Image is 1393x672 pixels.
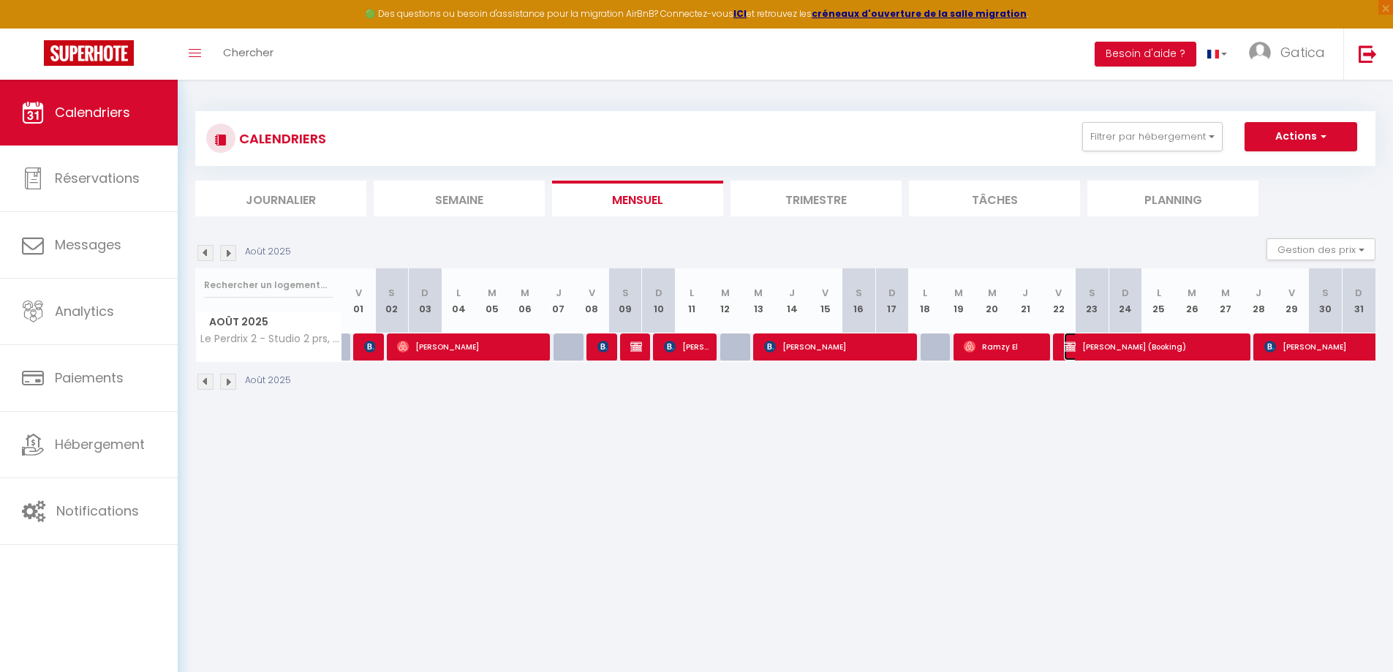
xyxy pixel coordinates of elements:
[597,333,608,360] span: [PERSON_NAME]
[195,181,366,216] li: Journalier
[988,286,997,300] abbr: M
[733,7,747,20] a: ICI
[55,103,130,121] span: Calendriers
[909,268,943,333] th: 18
[342,268,376,333] th: 01
[488,286,497,300] abbr: M
[630,333,641,360] span: [PERSON_NAME]
[475,268,509,333] th: 05
[55,435,145,453] span: Hébergement
[1008,268,1042,333] th: 21
[421,286,429,300] abbr: D
[675,268,709,333] th: 11
[655,286,662,300] abbr: D
[1095,42,1196,67] button: Besoin d'aide ?
[690,286,694,300] abbr: L
[1089,286,1095,300] abbr: S
[375,268,409,333] th: 02
[608,268,642,333] th: 09
[1122,286,1129,300] abbr: D
[1142,268,1176,333] th: 25
[942,268,975,333] th: 19
[397,333,543,360] span: [PERSON_NAME]
[1238,29,1343,80] a: ... Gatica
[212,29,284,80] a: Chercher
[909,181,1080,216] li: Tâches
[1022,286,1028,300] abbr: J
[1175,268,1209,333] th: 26
[355,286,362,300] abbr: V
[235,122,326,155] h3: CALENDRIERS
[1309,268,1343,333] th: 30
[1221,286,1230,300] abbr: M
[709,268,742,333] th: 12
[642,268,676,333] th: 10
[245,374,291,388] p: Août 2025
[764,333,910,360] span: [PERSON_NAME]
[1055,286,1062,300] abbr: V
[754,286,763,300] abbr: M
[775,268,809,333] th: 14
[1188,286,1196,300] abbr: M
[1275,268,1309,333] th: 29
[521,286,529,300] abbr: M
[198,333,344,344] span: Le Perdrix 2 - Studio 2 prs, proche centre ville
[1355,286,1362,300] abbr: D
[1157,286,1161,300] abbr: L
[223,45,273,60] span: Chercher
[1266,238,1375,260] button: Gestion des prix
[1042,268,1076,333] th: 22
[975,268,1009,333] th: 20
[1256,286,1261,300] abbr: J
[196,312,341,333] span: Août 2025
[812,7,1027,20] a: créneaux d'ouverture de la salle migration
[842,268,875,333] th: 16
[731,181,902,216] li: Trimestre
[364,333,375,360] span: Valentijn Puttileihalat
[55,169,140,187] span: Réservations
[875,268,909,333] th: 17
[964,333,1042,360] span: Ramzy El
[1109,268,1142,333] th: 24
[589,286,595,300] abbr: V
[388,286,395,300] abbr: S
[442,268,475,333] th: 04
[789,286,795,300] abbr: J
[1082,122,1223,151] button: Filtrer par hébergement
[822,286,828,300] abbr: V
[888,286,896,300] abbr: D
[55,369,124,387] span: Paiements
[409,268,442,333] th: 03
[556,286,562,300] abbr: J
[456,286,461,300] abbr: L
[204,272,333,298] input: Rechercher un logement...
[856,286,862,300] abbr: S
[1076,268,1109,333] th: 23
[622,286,629,300] abbr: S
[1064,333,1243,360] span: [PERSON_NAME] (Booking)
[12,6,56,50] button: Ouvrir le widget de chat LiveChat
[1245,122,1357,151] button: Actions
[374,181,545,216] li: Semaine
[923,286,927,300] abbr: L
[508,268,542,333] th: 06
[552,181,723,216] li: Mensuel
[1087,181,1258,216] li: Planning
[1342,268,1375,333] th: 31
[1322,286,1329,300] abbr: S
[55,235,121,254] span: Messages
[1242,268,1276,333] th: 28
[664,333,709,360] span: [PERSON_NAME]
[542,268,575,333] th: 07
[954,286,963,300] abbr: M
[1249,42,1271,64] img: ...
[1280,43,1325,61] span: Gatica
[742,268,776,333] th: 13
[809,268,842,333] th: 15
[575,268,609,333] th: 08
[245,245,291,259] p: Août 2025
[1209,268,1242,333] th: 27
[44,40,134,66] img: Super Booking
